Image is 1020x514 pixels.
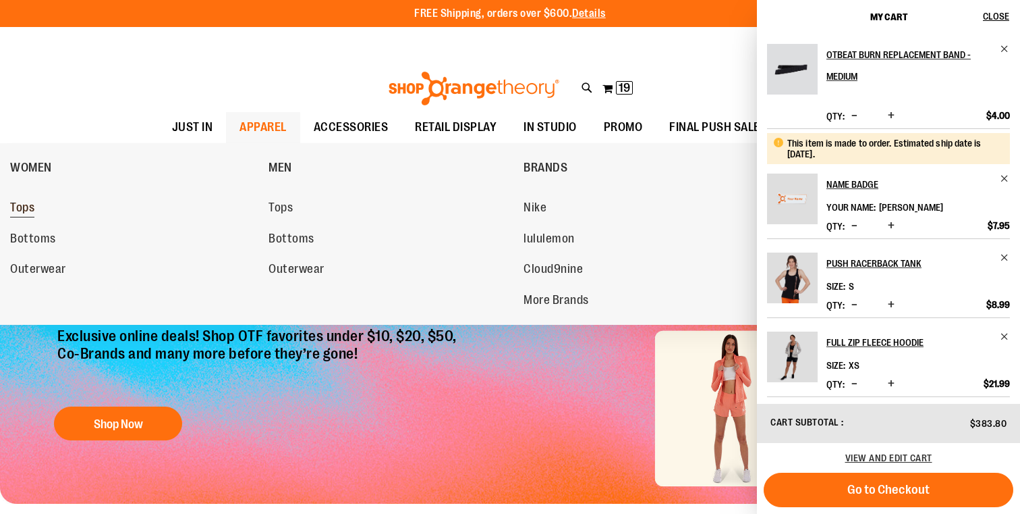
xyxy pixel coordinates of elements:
span: Tops [10,201,34,217]
h2: Push Racerback Tank [826,253,992,274]
a: Full Zip Fleece Hoodie [826,332,1010,353]
span: JUST IN [172,112,213,143]
button: Decrease product quantity [848,299,861,312]
span: $21.99 [984,378,1010,390]
span: APPAREL [239,112,287,143]
img: Full Zip Fleece Hoodie [767,332,818,382]
a: OTBEAT BURN REPLACEMENT BAND - MEDIUM [767,44,818,103]
span: XS [849,360,859,371]
p: Exclusive online deals! Shop OTF favorites under $10, $20, $50, Co-Brands and many more before th... [47,328,470,394]
dt: Your Name [826,202,876,213]
span: 19 [619,81,630,95]
a: Remove item [1000,44,1010,54]
a: Details [572,7,606,20]
a: NAME BADGE [826,174,1010,195]
span: Cloud9nine [523,262,583,279]
span: MEN [268,161,292,178]
img: NAME BADGE [767,174,818,224]
a: View and edit cart [845,453,932,463]
span: RETAIL DISPLAY [415,112,497,143]
li: Product [767,44,1010,128]
a: Push Racerback Tank [826,253,1010,274]
label: Qty [826,300,845,311]
a: Push Racerback Tank [767,253,818,312]
span: More Brands [523,293,589,310]
span: WOMEN [10,161,52,178]
button: Shop Now [54,407,182,440]
span: Bottoms [268,232,314,249]
button: Go to Checkout [764,473,1013,507]
button: Increase product quantity [884,109,898,123]
span: PROMO [604,112,643,143]
button: Increase product quantity [884,378,898,391]
span: Tops [268,201,293,217]
span: $7.95 [988,220,1010,232]
span: Cart Subtotal [770,417,839,428]
span: Outerwear [268,262,324,279]
span: ACCESSORIES [314,112,389,143]
a: Final Chance To Save -Sale Up To 40% Off! Exclusive online deals! Shop OTF favorites under $10, $... [47,223,470,448]
a: Remove item [1000,332,1010,342]
h2: Full Zip Fleece Hoodie [826,332,992,353]
li: Product [767,128,1010,238]
span: [PERSON_NAME] [879,202,943,213]
dt: Size [826,360,845,371]
img: Shop Orangetheory [387,72,561,105]
button: Decrease product quantity [848,109,861,123]
button: Increase product quantity [884,299,898,312]
div: This item is made to order. Estimated ship date is [DATE]. [787,138,1000,159]
img: Push Racerback Tank [767,253,818,303]
label: Qty [826,221,845,232]
button: Increase product quantity [884,220,898,233]
span: Close [983,11,1009,22]
span: Bottoms [10,232,56,249]
li: Product [767,317,1010,396]
span: lululemon [523,232,575,249]
button: Decrease product quantity [848,220,861,233]
span: BRANDS [523,161,567,178]
a: OTBEAT BURN REPLACEMENT BAND - MEDIUM [826,44,1010,87]
h2: NAME BADGE [826,174,992,195]
h2: OTBEAT BURN REPLACEMENT BAND - MEDIUM [826,44,992,87]
a: NAME BADGE [767,174,818,233]
span: $383.80 [970,418,1007,429]
span: Outerwear [10,262,66,279]
a: Remove item [1000,253,1010,263]
a: Full Zip Fleece Hoodie [767,332,818,391]
span: S [849,281,854,292]
span: My Cart [870,11,907,22]
img: OTBEAT BURN REPLACEMENT BAND - MEDIUM [767,44,818,95]
li: Product [767,238,1010,317]
span: $8.99 [986,299,1010,311]
span: Nike [523,201,546,217]
span: FINAL PUSH SALE [669,112,760,143]
label: Qty [826,111,845,122]
span: $4.00 [986,109,1010,122]
li: Product [767,396,1010,476]
a: Remove item [1000,174,1010,184]
button: Decrease product quantity [848,378,861,391]
label: Qty [826,379,845,390]
p: FREE Shipping, orders over $600. [414,6,606,22]
dt: Size [826,281,845,292]
span: Go to Checkout [847,482,930,497]
span: IN STUDIO [523,112,577,143]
